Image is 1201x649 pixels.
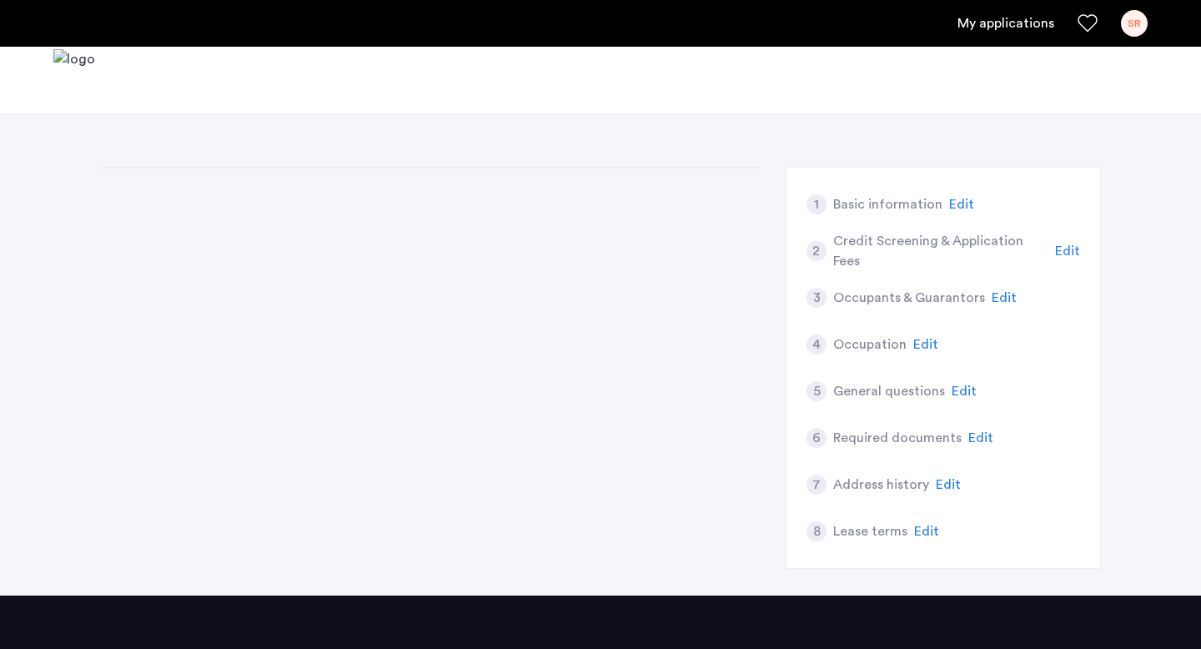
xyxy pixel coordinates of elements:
[1121,10,1148,37] div: SR
[833,381,945,401] h5: General questions
[807,335,827,355] div: 4
[992,291,1017,304] span: Edit
[949,198,974,211] span: Edit
[833,428,962,448] h5: Required documents
[1078,13,1098,33] a: Favorites
[807,428,827,448] div: 6
[833,288,985,308] h5: Occupants & Guarantors
[936,478,961,491] span: Edit
[807,194,827,214] div: 1
[807,521,827,541] div: 8
[952,385,977,398] span: Edit
[1055,244,1080,258] span: Edit
[53,49,95,112] img: logo
[957,13,1054,33] a: My application
[807,381,827,401] div: 5
[914,525,939,538] span: Edit
[807,288,827,308] div: 3
[833,475,929,495] h5: Address history
[968,431,993,445] span: Edit
[913,338,938,351] span: Edit
[833,521,907,541] h5: Lease terms
[833,335,907,355] h5: Occupation
[53,49,95,112] a: Cazamio logo
[807,241,827,261] div: 2
[833,194,942,214] h5: Basic information
[807,475,827,495] div: 7
[833,231,1049,271] h5: Credit Screening & Application Fees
